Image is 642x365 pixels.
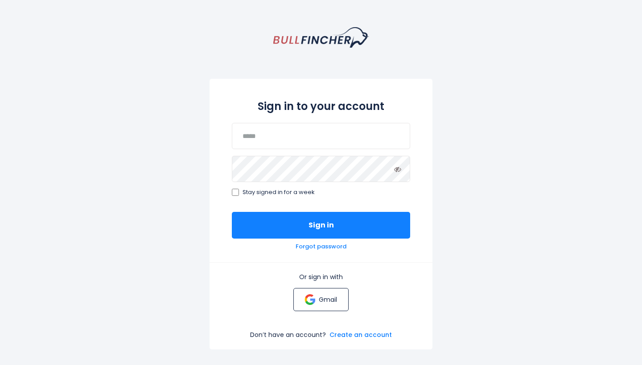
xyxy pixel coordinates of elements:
[243,189,315,196] span: Stay signed in for a week
[329,331,392,339] a: Create an account
[319,296,337,304] p: Gmail
[232,189,239,196] input: Stay signed in for a week
[250,331,326,339] p: Don’t have an account?
[232,98,410,114] h2: Sign in to your account
[296,243,346,251] a: Forgot password
[232,273,410,281] p: Or sign in with
[293,288,348,311] a: Gmail
[273,27,369,48] a: homepage
[232,212,410,239] button: Sign in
